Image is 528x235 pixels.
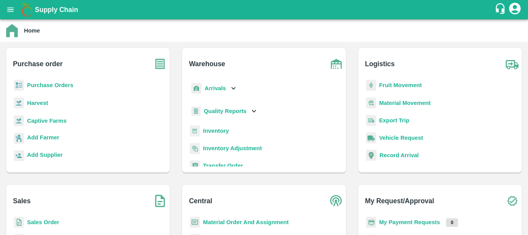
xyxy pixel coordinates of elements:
[13,196,31,206] b: Sales
[502,54,522,74] img: truck
[203,145,262,151] a: Inventory Adjustment
[27,133,59,144] a: Add Farmer
[27,151,63,161] a: Add Supplier
[203,163,243,169] a: Transfer Order
[379,82,422,88] a: Fruit Movement
[379,117,409,124] a: Export Trip
[502,191,522,211] img: check
[14,80,24,91] img: reciept
[366,115,376,126] img: delivery
[494,3,508,17] div: customer-support
[204,108,247,114] b: Quality Reports
[27,118,66,124] a: Captive Farms
[190,103,258,119] div: Quality Reports
[14,97,24,109] img: harvest
[327,54,346,74] img: warehouse
[14,133,24,144] img: farmer
[203,219,289,225] a: Material Order And Assignment
[35,4,494,15] a: Supply Chain
[24,27,40,34] b: Home
[379,100,431,106] a: Material Movement
[191,83,201,94] img: whArrival
[190,143,200,154] img: inventory
[2,1,19,19] button: open drawer
[6,24,18,37] img: home
[14,217,24,228] img: sales
[366,217,376,228] img: payment
[327,191,346,211] img: central
[189,58,225,69] b: Warehouse
[366,80,376,91] img: fruit
[446,218,458,227] p: 0
[203,128,229,134] a: Inventory
[35,6,78,14] b: Supply Chain
[27,100,48,106] a: Harvest
[14,150,24,161] img: supplier
[190,125,200,137] img: whInventory
[508,2,522,18] div: account of current user
[366,150,376,161] img: recordArrival
[204,85,226,91] b: Arrivals
[380,152,419,158] a: Record Arrival
[27,134,59,141] b: Add Farmer
[19,2,35,17] img: logo
[365,58,395,69] b: Logistics
[379,135,423,141] a: Vehicle Request
[190,217,200,228] img: centralMaterial
[27,219,59,225] a: Sales Order
[190,160,200,172] img: whTransfer
[189,196,212,206] b: Central
[379,219,440,225] a: My Payment Requests
[190,80,238,97] div: Arrivals
[366,97,376,109] img: material
[27,152,63,158] b: Add Supplier
[27,82,73,88] a: Purchase Orders
[365,196,434,206] b: My Request/Approval
[191,106,201,116] img: qualityReport
[150,54,170,74] img: purchase
[150,191,170,211] img: soSales
[13,58,63,69] b: Purchase order
[366,132,376,144] img: vehicle
[14,115,24,127] img: harvest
